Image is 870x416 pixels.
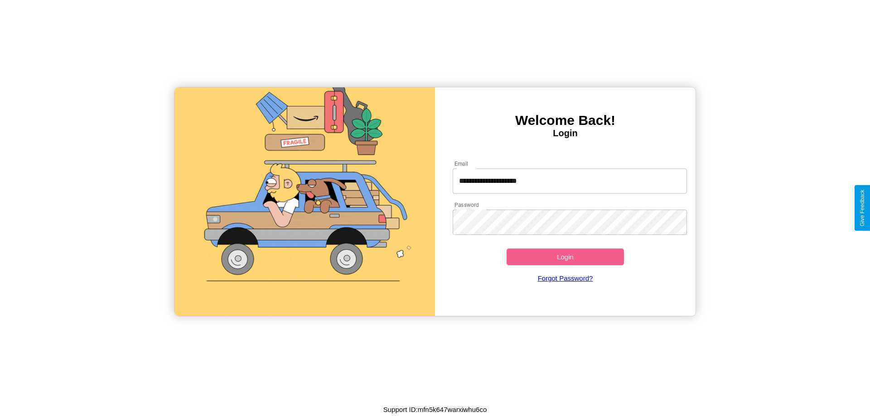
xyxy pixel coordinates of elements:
[435,113,696,128] h3: Welcome Back!
[454,201,478,209] label: Password
[507,249,624,265] button: Login
[448,265,683,291] a: Forgot Password?
[859,190,865,226] div: Give Feedback
[174,87,435,316] img: gif
[435,128,696,139] h4: Login
[383,403,487,416] p: Support ID: mfn5k647warxiwhu6co
[454,160,469,167] label: Email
